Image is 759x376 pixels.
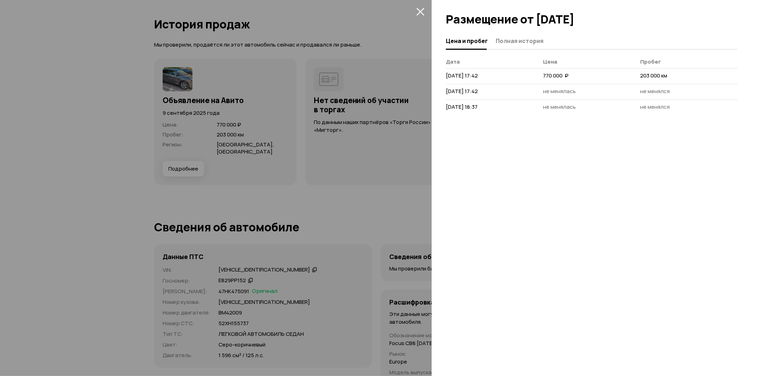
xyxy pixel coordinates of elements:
[641,103,670,111] span: не менялся
[543,103,576,111] span: не менялась
[543,87,576,95] span: не менялась
[641,58,662,65] span: Пробег
[415,6,426,17] button: закрыть
[446,87,478,95] span: [DATE] 17:42
[446,103,478,111] span: [DATE] 18:37
[543,58,557,65] span: Цена
[641,87,670,95] span: не менялся
[496,37,543,44] span: Полная история
[446,37,488,44] span: Цена и пробег
[641,72,668,79] span: 203 000 км
[446,58,460,65] span: Дата
[446,72,478,79] span: [DATE] 17:42
[543,72,569,79] span: 770 000 ₽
